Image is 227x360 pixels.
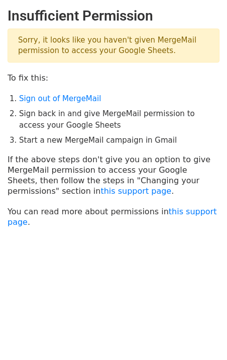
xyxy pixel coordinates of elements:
a: Sign out of MergeMail [19,94,101,103]
h2: Insufficient Permission [8,8,219,25]
p: You can read more about permissions in . [8,206,219,227]
p: To fix this: [8,73,219,83]
a: this support page [100,186,171,196]
li: Start a new MergeMail campaign in Gmail [19,135,219,146]
p: If the above steps don't give you an option to give MergeMail permission to access your Google Sh... [8,154,219,196]
p: Sorry, it looks like you haven't given MergeMail permission to access your Google Sheets. [8,29,219,63]
li: Sign back in and give MergeMail permission to access your Google Sheets [19,108,219,131]
a: this support page [8,207,217,227]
